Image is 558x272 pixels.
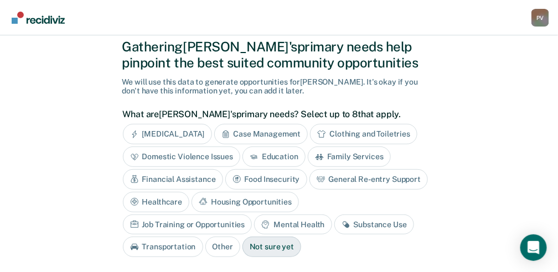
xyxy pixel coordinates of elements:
div: [MEDICAL_DATA] [123,124,212,144]
div: Clothing and Toiletries [310,124,417,144]
div: Transportation [123,237,203,257]
div: General Re-entry Support [309,169,428,190]
div: Family Services [308,147,391,167]
div: Food Insecurity [225,169,307,190]
div: Education [242,147,306,167]
div: P V [531,9,549,27]
div: Open Intercom Messenger [520,234,547,261]
div: Not sure yet [242,237,301,257]
div: Substance Use [334,215,414,235]
div: Housing Opportunities [192,192,299,212]
div: Other [205,237,240,257]
div: Financial Assistance [123,169,223,190]
div: Job Training or Opportunities [123,215,252,235]
div: Mental Health [254,215,332,235]
div: Case Management [214,124,308,144]
div: We will use this data to generate opportunities for [PERSON_NAME] . It's okay if you don't have t... [122,77,436,96]
div: Gathering [PERSON_NAME]'s primary needs help pinpoint the best suited community opportunities [122,39,436,71]
div: Healthcare [123,192,190,212]
img: Recidiviz [12,12,65,24]
div: Domestic Violence Issues [123,147,241,167]
button: Profile dropdown button [531,9,549,27]
label: What are [PERSON_NAME]'s primary needs? Select up to 8 that apply. [123,109,430,119]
